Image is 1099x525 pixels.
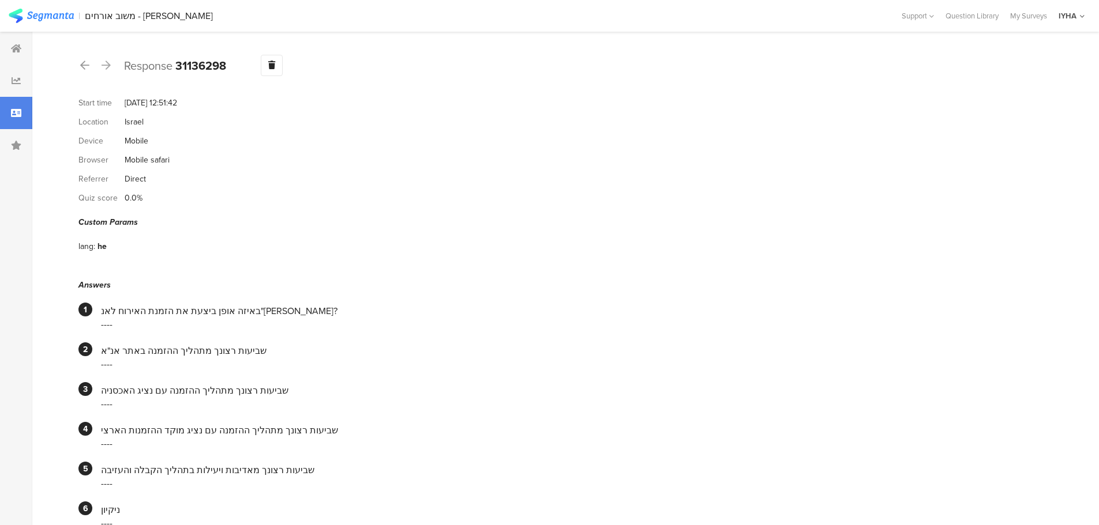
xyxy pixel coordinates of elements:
[1059,10,1077,21] div: IYHA
[101,384,1044,397] div: שביעות רצונך מתהליך ההזמנה עם נציג האכסניה
[101,437,1044,450] div: ----
[940,10,1004,21] a: Question Library
[78,216,1044,228] div: Custom Params
[101,397,1044,410] div: ----
[78,9,80,22] div: |
[78,154,125,166] div: Browser
[125,154,170,166] div: Mobile safari
[78,462,92,475] div: 5
[9,9,74,23] img: segmanta logo
[125,192,142,204] div: 0.0%
[902,7,934,25] div: Support
[124,57,172,74] span: Response
[78,382,92,396] div: 3
[78,135,125,147] div: Device
[101,424,1044,437] div: שביעות רצונך מתהליך ההזמנה עם נציג מוקד ההזמנות הארצי
[1004,10,1053,21] a: My Surveys
[125,173,146,185] div: Direct
[101,304,1044,318] div: באיזה אופן ביצעת את הזמנת האירוח לאנ"[PERSON_NAME]?
[78,97,125,109] div: Start time
[85,10,213,21] div: משוב אורחים - [PERSON_NAME]
[78,342,92,356] div: 2
[101,463,1044,477] div: שביעות רצונך מאדיבות ויעילות בתהליך הקבלה והעזיבה
[101,357,1044,371] div: ----
[78,116,125,128] div: Location
[78,501,92,515] div: 6
[78,192,125,204] div: Quiz score
[78,303,92,316] div: 1
[78,173,125,185] div: Referrer
[78,422,92,436] div: 4
[97,240,107,252] div: he
[78,279,1044,291] div: Answers
[125,116,144,128] div: Israel
[101,318,1044,331] div: ----
[125,135,148,147] div: Mobile
[101,477,1044,490] div: ----
[175,57,226,74] b: 31136298
[125,97,177,109] div: [DATE] 12:51:42
[101,344,1044,357] div: שביעות רצונך מתהליך ההזמנה באתר אנ"א
[78,240,97,252] div: lang:
[101,503,1044,516] div: ניקיון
